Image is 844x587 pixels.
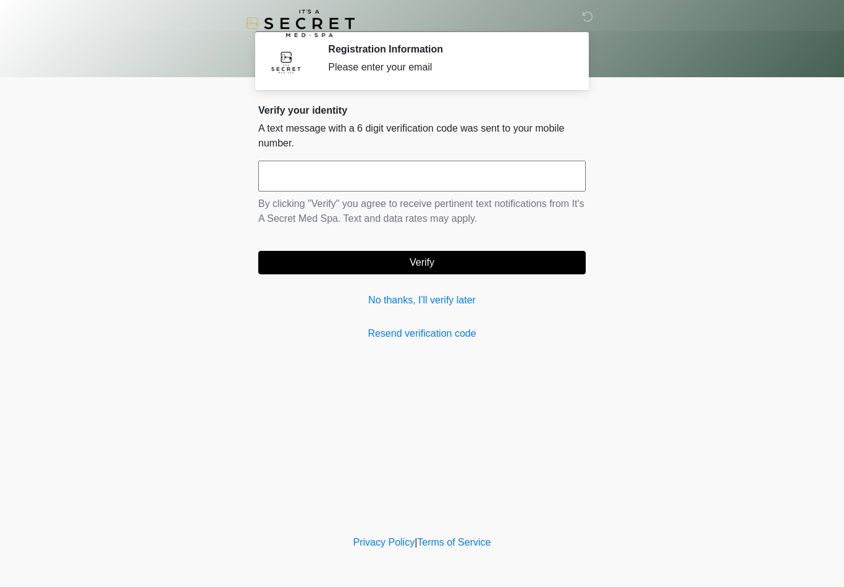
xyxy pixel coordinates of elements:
[417,537,491,547] a: Terms of Service
[258,251,586,274] button: Verify
[353,537,415,547] a: Privacy Policy
[246,9,355,37] img: It's A Secret Med Spa Logo
[268,43,305,80] img: Agent Avatar
[258,196,586,226] p: By clicking "Verify" you agree to receive pertinent text notifications from It's A Secret Med Spa...
[258,104,586,116] h2: Verify your identity
[258,293,586,308] a: No thanks, I'll verify later
[328,43,567,55] h2: Registration Information
[415,537,417,547] a: |
[328,60,567,75] div: Please enter your email
[258,121,586,151] p: A text message with a 6 digit verification code was sent to your mobile number.
[258,326,586,341] a: Resend verification code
